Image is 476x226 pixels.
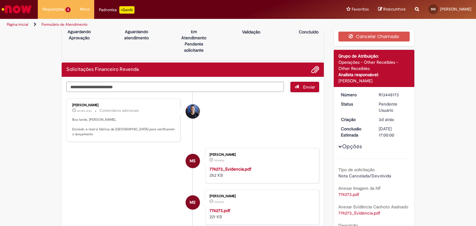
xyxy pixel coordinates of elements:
span: um dia atrás [77,109,92,113]
a: 774273_Evidencia.pdf [209,166,251,172]
dt: Criação [336,116,374,123]
button: Adicionar anexos [311,66,319,74]
p: Aguardando atendimento [121,28,152,41]
div: Wesley Wesley [186,104,200,119]
div: [DATE] 17:00:00 [379,126,408,138]
span: 3d atrás [214,159,224,162]
time: 26/08/2025 12:38:17 [214,159,224,162]
span: Requisições [42,6,64,12]
p: Validação [242,29,260,35]
div: Pendente Usuário [379,101,408,113]
p: Em Atendimento [179,28,209,41]
button: Cancelar Chamado [338,32,410,41]
div: 252 KB [209,166,313,178]
p: Concluído [299,29,319,35]
div: MARCOS SANTOA [186,195,200,210]
b: Tipo de solicitação [338,167,375,172]
dt: Número [336,92,374,98]
b: Anexar Imagem da NF [338,185,381,191]
span: 3 [65,7,71,12]
div: [PERSON_NAME] [209,194,313,198]
small: Comentários adicionais [99,108,139,113]
a: Download de 774273.pdf [338,192,359,197]
p: Pendente solicitante [179,41,209,53]
div: [PERSON_NAME] [72,103,175,107]
div: 26/08/2025 12:38:50 [379,116,408,123]
textarea: Digite sua mensagem aqui... [66,82,284,92]
time: 27/08/2025 16:17:14 [77,109,92,113]
div: Operações - Other Receibles - Other Receibles [338,59,410,72]
p: Aguardando Aprovação [64,28,94,41]
div: Padroniza [99,6,134,14]
div: [PERSON_NAME] [209,153,313,157]
span: Nota Cancelada/Devolvida [338,173,391,179]
span: Enviar [303,84,315,90]
div: Analista responsável: [338,72,410,78]
span: More [80,6,90,12]
div: 221 KB [209,207,313,220]
a: Página inicial [7,22,28,27]
div: MARCOS SANTOA [186,154,200,168]
div: R13448173 [379,92,408,98]
span: 3d atrás [214,200,224,204]
a: Formulário de Atendimento [42,22,87,27]
span: [PERSON_NAME] [440,7,471,12]
time: 26/08/2025 12:38:50 [379,117,394,122]
b: Anexar Evidência Canhoto Assinado [338,204,408,210]
span: MS [190,154,196,168]
h2: Solicitações Financeiro Revenda Histórico de tíquete [66,67,139,72]
p: Boa tarde, [PERSON_NAME], Enviado e-mail à fábrica de [GEOGRAPHIC_DATA] para verificarem o lançam... [72,117,175,137]
dt: Status [336,101,374,107]
dt: Conclusão Estimada [336,126,374,138]
span: Rascunhos [383,6,406,12]
a: Rascunhos [378,7,406,12]
span: 3d atrás [379,117,394,122]
div: [PERSON_NAME] [338,78,410,84]
a: 774273.pdf [209,208,230,213]
span: MS [431,7,436,11]
a: Download de 774273_Evidencia.pdf [338,210,380,216]
img: ServiceNow [1,3,33,15]
div: Grupo de Atribuição: [338,53,410,59]
ul: Trilhas de página [5,19,313,30]
p: +GenAi [119,6,134,14]
span: MS [190,195,196,210]
span: Favoritos [352,6,369,12]
button: Enviar [290,82,319,92]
